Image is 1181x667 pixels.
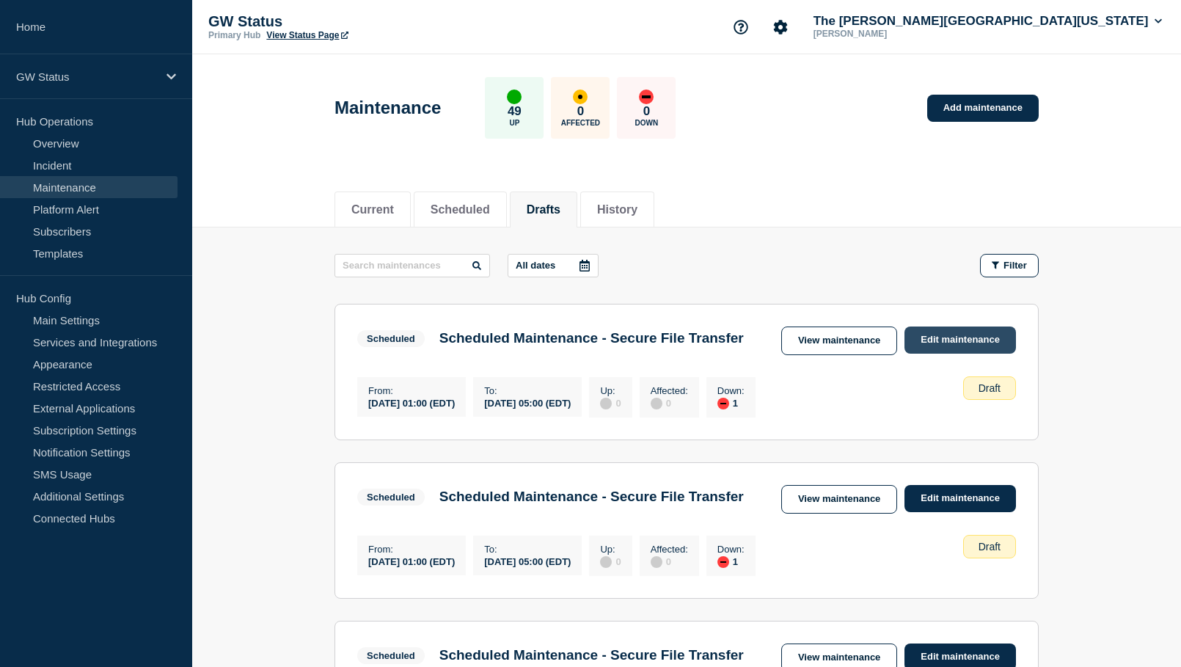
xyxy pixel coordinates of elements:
[484,555,571,567] div: [DATE] 05:00 (EDT)
[527,203,560,216] button: Drafts
[963,376,1016,400] div: Draft
[516,260,555,271] p: All dates
[600,544,621,555] p: Up :
[509,119,519,127] p: Up
[439,647,744,663] h3: Scheduled Maintenance - Secure File Transfer
[600,385,621,396] p: Up :
[266,30,348,40] a: View Status Page
[597,203,637,216] button: History
[781,327,897,355] a: View maintenance
[717,544,745,555] p: Down :
[334,98,441,118] h1: Maintenance
[651,555,688,568] div: 0
[651,544,688,555] p: Affected :
[16,70,157,83] p: GW Status
[577,104,584,119] p: 0
[351,203,394,216] button: Current
[561,119,600,127] p: Affected
[431,203,490,216] button: Scheduled
[904,485,1016,512] a: Edit maintenance
[368,555,455,567] div: [DATE] 01:00 (EDT)
[508,254,599,277] button: All dates
[904,327,1016,354] a: Edit maintenance
[368,396,455,409] div: [DATE] 01:00 (EDT)
[484,385,571,396] p: To :
[484,544,571,555] p: To :
[600,555,621,568] div: 0
[651,398,662,409] div: disabled
[643,104,650,119] p: 0
[717,556,729,568] div: down
[717,398,729,409] div: down
[635,119,659,127] p: Down
[600,398,612,409] div: disabled
[651,396,688,409] div: 0
[963,535,1016,558] div: Draft
[507,90,522,104] div: up
[717,555,745,568] div: 1
[208,13,502,30] p: GW Status
[651,556,662,568] div: disabled
[725,12,756,43] button: Support
[508,104,522,119] p: 49
[208,30,260,40] p: Primary Hub
[980,254,1039,277] button: Filter
[927,95,1039,122] a: Add maintenance
[573,90,588,104] div: affected
[334,254,490,277] input: Search maintenances
[811,29,963,39] p: [PERSON_NAME]
[1003,260,1027,271] span: Filter
[368,544,455,555] p: From :
[781,485,897,514] a: View maintenance
[367,333,415,344] div: Scheduled
[765,12,796,43] button: Account settings
[600,556,612,568] div: disabled
[484,396,571,409] div: [DATE] 05:00 (EDT)
[811,14,1165,29] button: The [PERSON_NAME][GEOGRAPHIC_DATA][US_STATE]
[367,650,415,661] div: Scheduled
[439,330,744,346] h3: Scheduled Maintenance - Secure File Transfer
[717,385,745,396] p: Down :
[639,90,654,104] div: down
[439,489,744,505] h3: Scheduled Maintenance - Secure File Transfer
[651,385,688,396] p: Affected :
[367,492,415,503] div: Scheduled
[600,396,621,409] div: 0
[717,396,745,409] div: 1
[368,385,455,396] p: From :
